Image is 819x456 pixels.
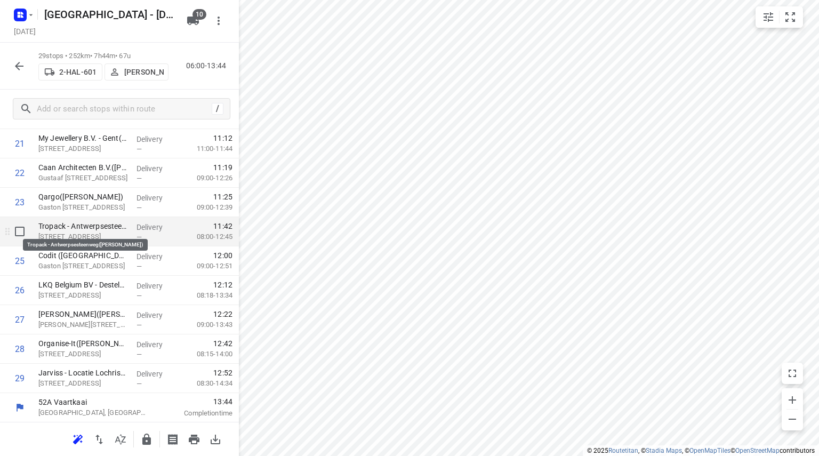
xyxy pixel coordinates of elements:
[38,162,128,173] p: Caan Architecten B.V.(Alice Smolders)
[10,25,40,37] h5: Project date
[180,290,232,301] p: 08:18-13:34
[180,349,232,359] p: 08:15-14:00
[186,60,230,71] p: 06:00-13:44
[646,447,682,454] a: Stadia Maps
[162,408,232,419] p: Completion time
[587,447,815,454] li: © 2025 , © , © © contributors
[136,262,142,270] span: —
[15,197,25,207] div: 23
[136,292,142,300] span: —
[136,145,142,153] span: —
[136,222,176,233] p: Delivery
[180,378,232,389] p: 08:30-14:34
[735,447,780,454] a: OpenStreetMap
[213,279,232,290] span: 12:12
[192,9,206,20] span: 10
[38,143,128,154] p: [STREET_ADDRESS]
[38,397,149,407] p: 52A Vaartkaai
[38,261,128,271] p: Gaston [STREET_ADDRESS]
[124,68,164,76] p: [PERSON_NAME]
[38,290,128,301] p: Dendermondsesteenweg 50, Destelbergen
[15,315,25,325] div: 27
[9,221,30,242] span: Select
[136,281,176,291] p: Delivery
[136,204,142,212] span: —
[608,447,638,454] a: Routetitan
[15,168,25,178] div: 22
[38,338,128,349] p: Organise-It(Veerle Bultinck)
[213,191,232,202] span: 11:25
[38,173,128,183] p: Gustaaf Callierlaan 35, Gent
[15,344,25,354] div: 28
[213,162,232,173] span: 11:19
[756,6,803,28] div: small contained button group
[213,338,232,349] span: 12:42
[38,231,128,242] p: [STREET_ADDRESS]
[38,407,149,418] p: [GEOGRAPHIC_DATA], [GEOGRAPHIC_DATA]
[182,10,204,31] button: 10
[15,139,25,149] div: 21
[38,221,128,231] p: Tropack - Antwerpsesteenweg([PERSON_NAME])
[136,233,142,241] span: —
[212,103,223,115] div: /
[136,429,157,450] button: Lock route
[136,251,176,262] p: Delivery
[689,447,730,454] a: OpenMapTiles
[38,309,128,319] p: [PERSON_NAME]([PERSON_NAME])
[136,163,176,174] p: Delivery
[180,319,232,330] p: 09:00-13:43
[38,51,168,61] p: 29 stops • 252km • 7h44m • 67u
[136,380,142,388] span: —
[780,6,801,28] button: Fit zoom
[758,6,779,28] button: Map settings
[136,193,176,203] p: Delivery
[37,101,212,117] input: Add or search stops within route
[67,434,89,444] span: Reoptimize route
[162,434,183,444] span: Print shipping labels
[105,63,168,81] button: [PERSON_NAME]
[38,133,128,143] p: My Jewellery B.V. - Gent(Storemanager - Gent)
[110,434,131,444] span: Sort by time window
[162,396,232,407] span: 13:44
[38,202,128,213] p: Gaston Crommenlaan 4, Ledeberg
[180,261,232,271] p: 09:00-12:51
[38,279,128,290] p: LKQ Belgium BV - Destelbergen([PERSON_NAME])
[38,63,102,81] button: 2-HAL-601
[38,367,128,378] p: Jarviss - Locatie Lochristi(Kim Hertveldt)
[40,6,178,23] h5: [GEOGRAPHIC_DATA] - [DATE]
[213,133,232,143] span: 11:12
[38,378,128,389] p: Antwerpsesteenweg 19, Lochristi
[180,173,232,183] p: 09:00-12:26
[205,434,226,444] span: Download route
[213,250,232,261] span: 12:00
[38,319,128,330] p: Adolf Baeyensstraat 53, Gent
[180,231,232,242] p: 08:00-12:45
[38,250,128,261] p: Codit ([GEOGRAPHIC_DATA])(Mevr. [PERSON_NAME] (Codit))
[213,309,232,319] span: 12:22
[180,143,232,154] p: 11:00-11:44
[59,68,97,76] p: 2-HAL-601
[136,174,142,182] span: —
[15,285,25,295] div: 26
[38,349,128,359] p: Haenhoutstraat 203, Destelbergen
[136,134,176,145] p: Delivery
[136,369,176,379] p: Delivery
[213,221,232,231] span: 11:42
[180,202,232,213] p: 09:00-12:39
[136,350,142,358] span: —
[183,434,205,444] span: Print route
[15,256,25,266] div: 25
[136,310,176,321] p: Delivery
[136,321,142,329] span: —
[89,434,110,444] span: Reverse route
[38,191,128,202] p: Qargo([PERSON_NAME])
[213,367,232,378] span: 12:52
[136,339,176,350] p: Delivery
[15,373,25,383] div: 29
